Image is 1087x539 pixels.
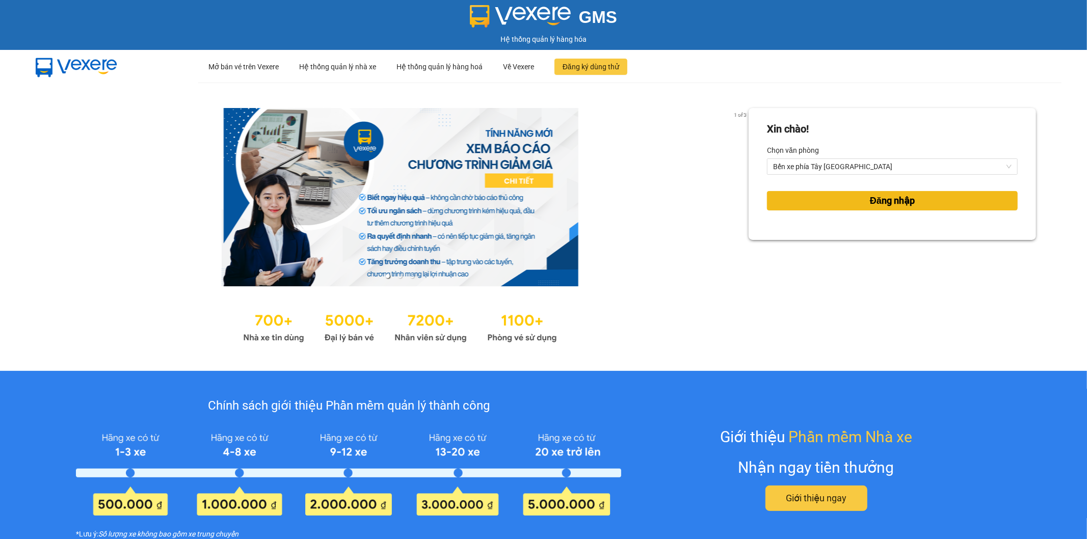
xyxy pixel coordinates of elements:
div: Xin chào! [767,121,809,137]
img: logo 2 [470,5,571,28]
span: Đăng ký dùng thử [563,61,619,72]
div: Chính sách giới thiệu Phần mềm quản lý thành công [76,396,621,416]
div: Hệ thống quản lý hàng hóa [3,34,1084,45]
div: Mở bán vé trên Vexere [208,50,279,83]
div: Nhận ngay tiền thưởng [738,455,894,479]
li: slide item 1 [386,274,390,278]
p: 1 of 3 [731,108,749,121]
span: Phần mềm Nhà xe [788,425,912,449]
label: Chọn văn phòng [767,142,819,158]
span: Đăng nhập [870,194,915,208]
button: Giới thiệu ngay [765,486,867,511]
li: slide item 3 [410,274,414,278]
button: previous slide / item [51,108,65,286]
img: Statistics.png [243,307,557,345]
span: GMS [579,8,617,26]
button: next slide / item [734,108,749,286]
div: Hệ thống quản lý nhà xe [299,50,376,83]
button: Đăng nhập [767,191,1018,210]
img: mbUUG5Q.png [25,50,127,84]
li: slide item 2 [398,274,402,278]
div: Giới thiệu [720,425,912,449]
button: Đăng ký dùng thử [554,59,627,75]
img: policy-intruduce-detail.png [76,428,621,516]
span: Giới thiệu ngay [786,491,846,505]
div: Về Vexere [503,50,534,83]
div: Hệ thống quản lý hàng hoá [396,50,483,83]
span: Bến xe phía Tây Thanh Hóa [773,159,1012,174]
a: GMS [470,15,617,23]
